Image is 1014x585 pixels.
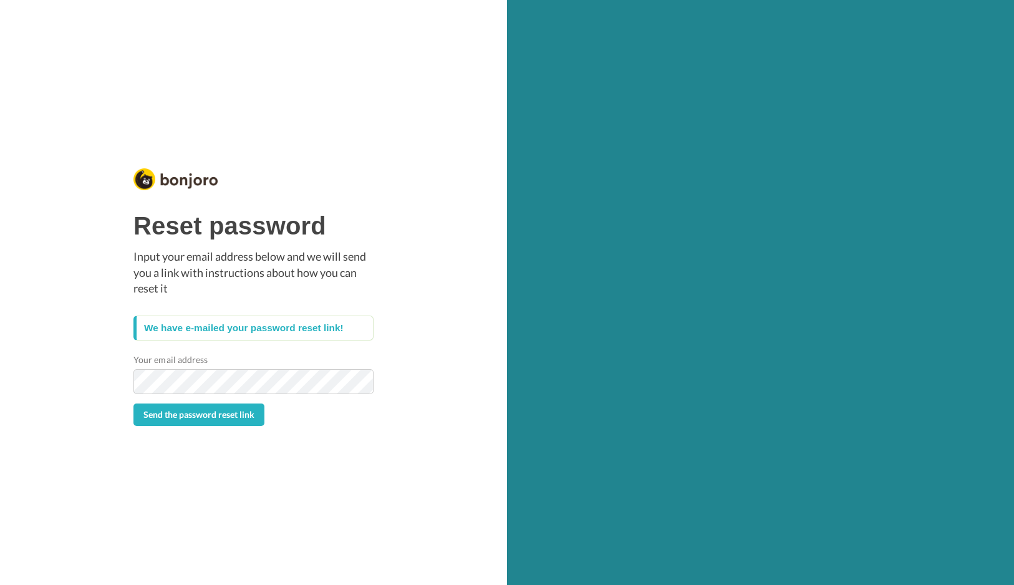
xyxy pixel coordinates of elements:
div: We have e-mailed your password reset link! [133,316,374,341]
p: Input your email address below and we will send you a link with instructions about how you can re... [133,249,374,297]
label: Your email address [133,353,208,366]
span: Send the password reset link [143,409,254,420]
button: Send the password reset link [133,404,264,426]
h1: Reset password [133,212,374,239]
